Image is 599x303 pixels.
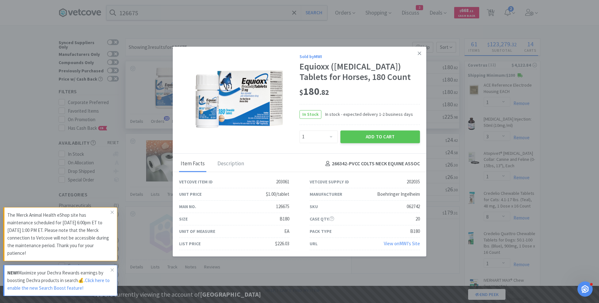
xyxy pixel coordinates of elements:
div: Unit of Measure [179,228,215,235]
strong: NEW! [7,270,18,276]
span: 180 [299,85,329,98]
div: 202035 [407,178,420,186]
span: . 82 [319,88,329,97]
h4: 266342 - PVCC COLTS NECK EQUINE ASSOC [323,160,420,168]
div: Case Qty. [310,215,334,222]
div: B180 [280,215,289,223]
button: Add to Cart [340,130,420,143]
div: Manufacturer [310,191,342,198]
iframe: Intercom live chat [577,281,593,297]
div: Item Facts [179,156,206,172]
div: Unit Price [179,191,202,198]
div: $1.00/tablet [266,190,289,198]
div: URL [310,240,318,247]
div: 126675 [276,203,289,210]
div: Vetcove Item ID [179,178,213,185]
span: In Stock [300,110,321,118]
p: The Merck Animal Health eShop site has maintenance scheduled for [DATE] 6:00pm ET to [DATE] 1:00 ... [7,211,111,257]
div: SKU [310,203,318,210]
div: List Price [179,240,201,247]
div: Description [216,156,246,172]
a: View onMWI's Site [384,240,420,247]
div: Pack Type [310,228,332,235]
div: B180 [410,227,420,235]
div: $226.03 [275,240,289,247]
div: EA [284,227,289,235]
div: 062742 [407,203,420,210]
div: Equioxx ([MEDICAL_DATA]) Tablets for Horses, 180 Count [299,61,420,82]
span: $ [299,88,303,97]
p: Maximize your Dechra Rewards earnings by boosting Dechra products in search💰. [7,269,111,292]
div: 20 [415,215,420,223]
div: Vetcove Supply ID [310,178,349,185]
span: In stock - expected delivery 1-2 business days [321,111,413,118]
div: 203061 [276,178,289,186]
img: 88ea0e002dc94aefb884213e89c5ad08_202035.png [192,65,287,131]
div: Sold by MWI [299,53,420,60]
div: Size [179,215,188,222]
div: Man No. [179,203,196,210]
div: Boehringer Ingelheim [377,190,420,198]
